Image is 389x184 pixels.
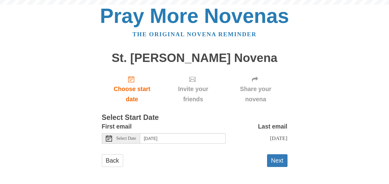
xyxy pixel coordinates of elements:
button: Next [267,154,287,167]
a: Pray More Novenas [100,4,289,27]
h3: Select Start Date [102,114,287,122]
label: Last email [258,121,287,132]
a: Choose start date [102,71,162,107]
span: Share your novena [230,84,281,104]
h1: St. [PERSON_NAME] Novena [102,51,287,65]
a: The original novena reminder [132,31,257,37]
span: Invite your friends [168,84,218,104]
label: First email [102,121,132,132]
a: Back [102,154,123,167]
div: Click "Next" to confirm your start date first. [224,71,287,107]
span: [DATE] [270,135,287,141]
span: Choose start date [108,84,156,104]
div: Click "Next" to confirm your start date first. [162,71,224,107]
span: Select Date [116,136,136,141]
